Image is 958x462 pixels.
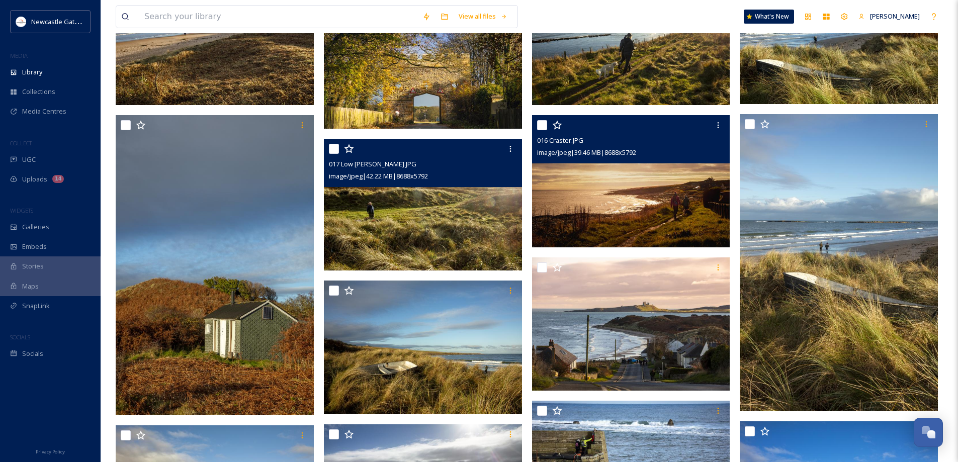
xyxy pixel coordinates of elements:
span: UGC [22,155,36,164]
img: 013 Low Newton.JPG [324,281,524,414]
span: Collections [22,87,55,97]
img: 019 Low Newton.JPG [116,115,316,415]
img: DqD9wEUd_400x400.jpg [16,17,26,27]
span: [PERSON_NAME] [870,12,920,21]
span: SnapLink [22,301,50,311]
button: Open Chat [914,418,943,447]
a: View all files [454,7,512,26]
span: MEDIA [10,52,28,59]
span: WIDGETS [10,207,33,214]
span: 016 Craster.JPG [537,136,583,145]
span: SOCIALS [10,333,30,341]
img: 015 Low Newton.JPG [740,114,938,411]
span: Uploads [22,174,47,184]
a: Privacy Policy [36,445,65,457]
span: Newcastle Gateshead Initiative [31,17,124,26]
span: image/jpeg | 42.22 MB | 8688 x 5792 [329,171,428,180]
span: Stories [22,261,44,271]
span: Galleries [22,222,49,232]
span: Embeds [22,242,47,251]
span: 017 Low [PERSON_NAME].JPG [329,159,416,168]
span: Privacy Policy [36,448,65,455]
span: Media Centres [22,107,66,116]
a: [PERSON_NAME] [853,7,925,26]
a: What's New [744,10,794,24]
span: Socials [22,349,43,358]
span: Library [22,67,42,77]
span: image/jpeg | 39.46 MB | 8688 x 5792 [537,148,636,157]
span: Maps [22,282,39,291]
img: 001 Low Newton.JPG [532,257,732,391]
div: 14 [52,175,64,183]
input: Search your library [139,6,417,28]
span: COLLECT [10,139,32,147]
img: 016 Craster.JPG [532,115,730,247]
img: 017 Low Newton.JPG [324,138,522,270]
